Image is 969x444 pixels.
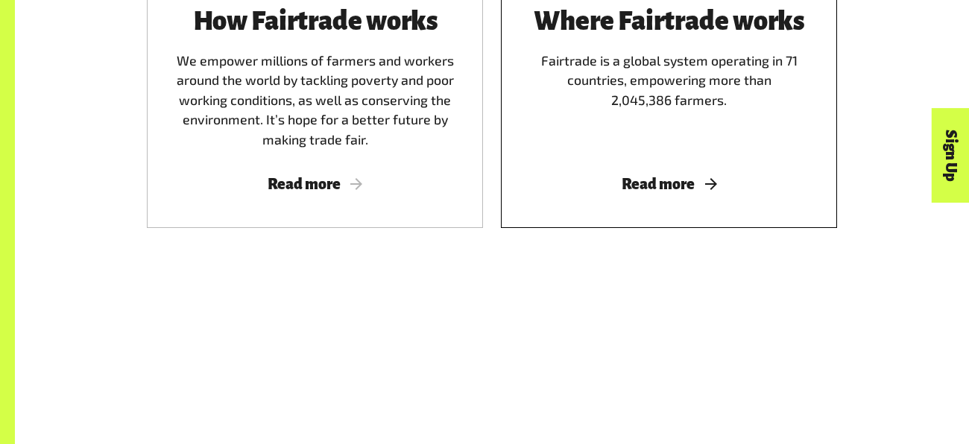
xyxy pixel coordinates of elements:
div: We empower millions of farmers and workers around the world by tackling poverty and poor working ... [165,7,465,149]
span: Read more [165,176,465,192]
span: Read more [519,176,819,192]
div: Fairtrade is a global system operating in 71 countries, empowering more than 2,045,386 farmers. [519,7,819,149]
h3: Where Fairtrade works [519,7,819,36]
h3: How Fairtrade works [165,7,465,36]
